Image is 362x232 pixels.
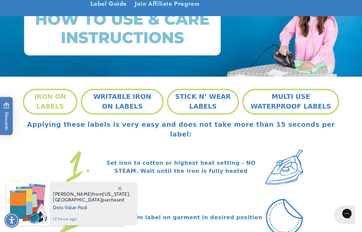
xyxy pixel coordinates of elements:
[242,89,340,114] button: MULTI USE WATERPROOF LABELS
[3,103,9,130] span: Rewards
[5,178,85,198] iframe: Sign Up via Text for Offers
[53,216,130,222] span: 12 hours ago
[103,191,129,197] span: [US_STATE]
[53,197,102,203] span: [GEOGRAPHIC_DATA]
[264,144,305,190] img: Iron
[3,2,81,20] button: Gorgias live chat
[331,203,355,225] iframe: Gorgias live chat messenger
[53,203,130,211] span: Dots Value Pack
[57,144,98,190] img: Number 1
[98,214,263,222] p: Place Iron-On label on garment in desired position
[23,89,78,114] button: IRON ON LABELS
[23,120,340,139] p: Applying these labels is very easy and does not take more than 15 seconds per label:
[98,159,263,175] p: Set iron to cotton or highest heat setting - NO STEAM. Wait until the iron is fully heated
[81,89,164,114] button: WRITABLE IRON ON LABELS
[53,191,130,203] span: from , purchased
[4,213,19,228] div: Accessibility Menu
[167,89,239,114] button: STICK N’ WEAR LABELS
